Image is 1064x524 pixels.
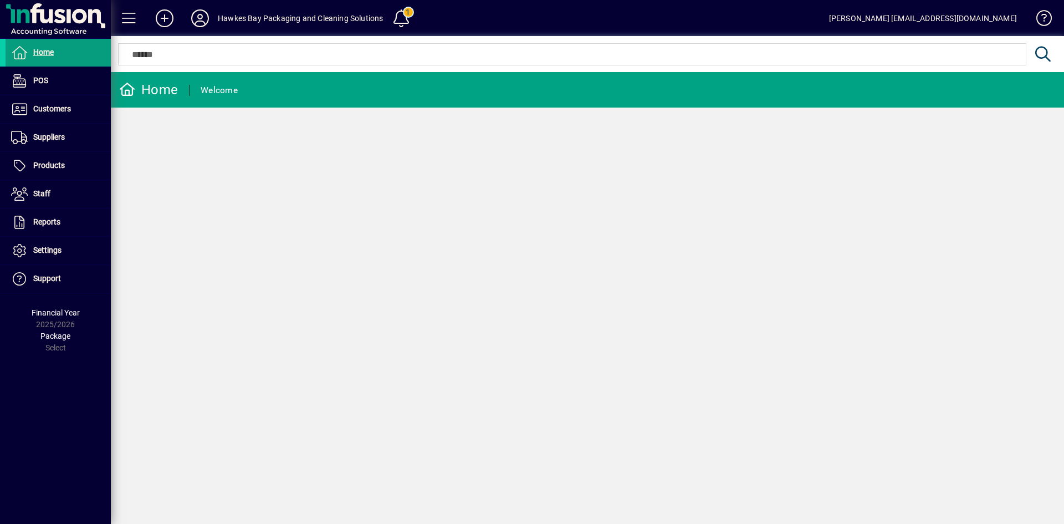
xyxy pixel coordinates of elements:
span: Home [33,48,54,57]
a: Settings [6,237,111,264]
a: Products [6,152,111,180]
span: Package [40,332,70,340]
button: Profile [182,8,218,28]
a: Support [6,265,111,293]
span: Customers [33,104,71,113]
div: Welcome [201,82,238,99]
div: [PERSON_NAME] [EMAIL_ADDRESS][DOMAIN_NAME] [829,9,1017,27]
span: POS [33,76,48,85]
span: Staff [33,189,50,198]
span: Products [33,161,65,170]
a: Customers [6,95,111,123]
span: Support [33,274,61,283]
a: Knowledge Base [1028,2,1050,38]
a: Staff [6,180,111,208]
span: Suppliers [33,133,65,141]
div: Home [119,81,178,99]
a: POS [6,67,111,95]
span: Settings [33,246,62,255]
button: Add [147,8,182,28]
span: Reports [33,217,60,226]
a: Reports [6,208,111,236]
span: Financial Year [32,308,80,317]
div: Hawkes Bay Packaging and Cleaning Solutions [218,9,383,27]
a: Suppliers [6,124,111,151]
